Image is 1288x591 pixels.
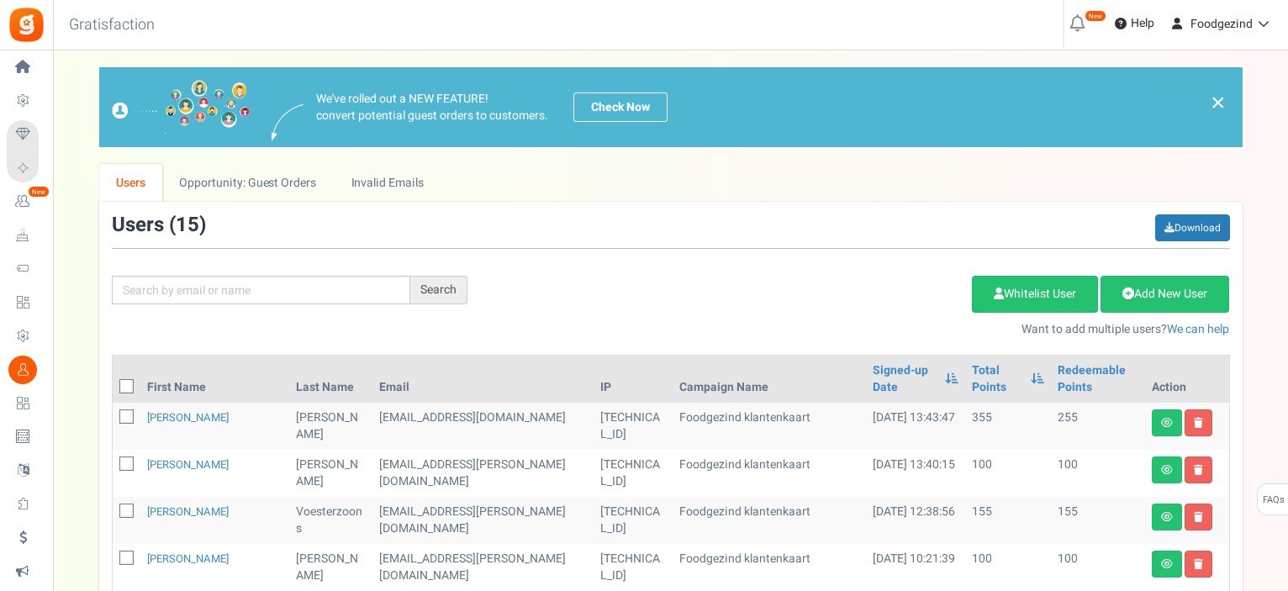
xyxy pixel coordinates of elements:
[1051,403,1145,450] td: 255
[372,450,594,497] td: customer
[1127,15,1154,32] span: Help
[289,403,372,450] td: [PERSON_NAME]
[289,450,372,497] td: [PERSON_NAME]
[8,6,45,44] img: Gratisfaction
[372,544,594,591] td: customer
[965,497,1050,544] td: 155
[162,164,333,202] a: Opportunity: Guest Orders
[1262,484,1285,516] span: FAQs
[316,91,548,124] p: We've rolled out a NEW FEATURE! convert potential guest orders to customers.
[334,164,441,202] a: Invalid Emails
[28,186,50,198] em: New
[50,8,173,42] h3: Gratisfaction
[1194,465,1203,475] i: Delete user
[272,104,304,140] img: images
[99,164,163,202] a: Users
[1085,10,1106,22] em: New
[112,80,251,135] img: images
[1051,544,1145,591] td: 100
[972,362,1021,396] a: Total Points
[1058,362,1138,396] a: Redeemable Points
[673,403,866,450] td: Foodgezind klantenkaart
[372,497,594,544] td: [EMAIL_ADDRESS][PERSON_NAME][DOMAIN_NAME]
[673,356,866,403] th: Campaign Name
[147,456,229,472] a: [PERSON_NAME]
[1167,320,1229,338] a: We can help
[1161,418,1173,428] i: View details
[972,276,1098,313] a: Whitelist User
[1161,512,1173,522] i: View details
[289,544,372,591] td: [PERSON_NAME]
[1190,15,1253,33] span: Foodgezind
[1155,214,1230,241] a: Download
[1161,559,1173,569] i: View details
[873,362,937,396] a: Signed-up Date
[594,497,673,544] td: [TECHNICAL_ID]
[372,403,594,450] td: customer
[594,450,673,497] td: [TECHNICAL_ID]
[289,497,372,544] td: Voesterzoons
[147,551,229,567] a: [PERSON_NAME]
[147,409,229,425] a: [PERSON_NAME]
[594,403,673,450] td: [TECHNICAL_ID]
[176,210,199,240] span: 15
[372,356,594,403] th: Email
[866,497,965,544] td: [DATE] 12:38:56
[1194,418,1203,428] i: Delete user
[112,276,410,304] input: Search by email or name
[1211,92,1226,113] a: ×
[1051,450,1145,497] td: 100
[594,356,673,403] th: IP
[673,544,866,591] td: Foodgezind klantenkaart
[594,544,673,591] td: [TECHNICAL_ID]
[673,450,866,497] td: Foodgezind klantenkaart
[1194,512,1203,522] i: Delete user
[673,497,866,544] td: Foodgezind klantenkaart
[965,403,1050,450] td: 355
[1145,356,1229,403] th: Action
[410,276,467,304] div: Search
[289,356,372,403] th: Last Name
[493,321,1230,338] p: Want to add multiple users?
[573,92,668,122] a: Check Now
[112,214,206,236] h3: Users ( )
[1108,10,1161,37] a: Help
[1051,497,1145,544] td: 155
[965,544,1050,591] td: 100
[1101,276,1229,313] a: Add New User
[140,356,290,403] th: First Name
[7,187,45,216] a: New
[866,403,965,450] td: [DATE] 13:43:47
[866,450,965,497] td: [DATE] 13:40:15
[866,544,965,591] td: [DATE] 10:21:39
[147,504,229,520] a: [PERSON_NAME]
[965,450,1050,497] td: 100
[1161,465,1173,475] i: View details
